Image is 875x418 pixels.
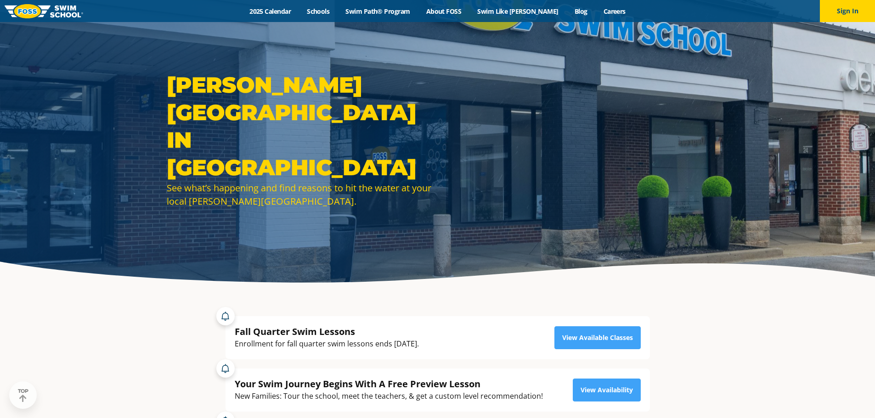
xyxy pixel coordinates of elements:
[18,388,28,402] div: TOP
[235,338,419,350] div: Enrollment for fall quarter swim lessons ends [DATE].
[554,326,641,349] a: View Available Classes
[5,4,83,18] img: FOSS Swim School Logo
[418,7,469,16] a: About FOSS
[573,379,641,401] a: View Availability
[338,7,418,16] a: Swim Path® Program
[469,7,567,16] a: Swim Like [PERSON_NAME]
[566,7,595,16] a: Blog
[299,7,338,16] a: Schools
[235,325,419,338] div: Fall Quarter Swim Lessons
[235,390,543,402] div: New Families: Tour the school, meet the teachers, & get a custom level recommendation!
[167,181,433,208] div: See what’s happening and find reasons to hit the water at your local [PERSON_NAME][GEOGRAPHIC_DATA].
[242,7,299,16] a: 2025 Calendar
[235,378,543,390] div: Your Swim Journey Begins With A Free Preview Lesson
[595,7,633,16] a: Careers
[167,71,433,181] h1: [PERSON_NAME][GEOGRAPHIC_DATA] in [GEOGRAPHIC_DATA]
